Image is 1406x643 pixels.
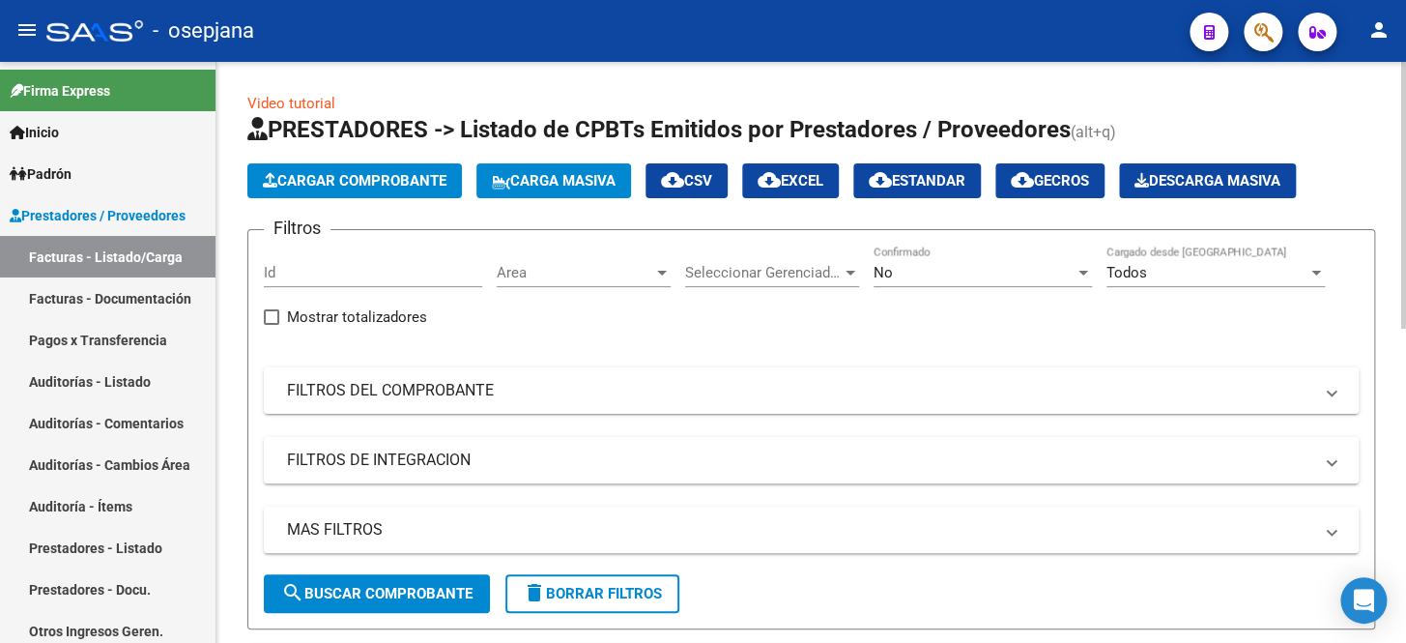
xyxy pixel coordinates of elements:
span: Carga Masiva [492,172,616,190]
span: Borrar Filtros [523,585,662,602]
mat-panel-title: MAS FILTROS [287,519,1312,541]
button: Estandar [853,163,981,198]
h3: Filtros [264,215,330,242]
span: EXCEL [758,172,823,190]
button: Descarga Masiva [1119,163,1296,198]
button: Cargar Comprobante [247,163,462,198]
mat-icon: delete [523,581,546,604]
mat-icon: cloud_download [758,168,781,191]
span: - osepjana [153,10,254,52]
mat-expansion-panel-header: MAS FILTROS [264,507,1359,553]
span: Padrón [10,163,72,185]
span: Area [497,264,653,281]
div: Open Intercom Messenger [1340,577,1387,624]
mat-panel-title: FILTROS DEL COMPROBANTE [287,380,1312,401]
span: PRESTADORES -> Listado de CPBTs Emitidos por Prestadores / Proveedores [247,116,1071,143]
span: Cargar Comprobante [263,172,446,190]
button: EXCEL [742,163,839,198]
button: Gecros [995,163,1105,198]
span: Descarga Masiva [1134,172,1280,190]
span: (alt+q) [1071,123,1116,141]
button: Buscar Comprobante [264,574,490,613]
mat-expansion-panel-header: FILTROS DE INTEGRACION [264,437,1359,483]
span: Gecros [1011,172,1089,190]
span: Prestadores / Proveedores [10,205,186,226]
button: CSV [646,163,728,198]
mat-icon: cloud_download [661,168,684,191]
span: Mostrar totalizadores [287,306,427,329]
span: CSV [661,172,712,190]
mat-expansion-panel-header: FILTROS DEL COMPROBANTE [264,367,1359,414]
mat-icon: cloud_download [869,168,892,191]
span: Buscar Comprobante [281,585,473,602]
a: Video tutorial [247,95,335,112]
mat-panel-title: FILTROS DE INTEGRACION [287,450,1312,471]
span: Firma Express [10,80,110,102]
button: Borrar Filtros [505,574,679,613]
mat-icon: search [281,581,304,604]
span: No [874,264,893,281]
app-download-masive: Descarga masiva de comprobantes (adjuntos) [1119,163,1296,198]
span: Estandar [869,172,965,190]
mat-icon: menu [15,18,39,42]
span: Inicio [10,122,59,143]
mat-icon: person [1367,18,1391,42]
button: Carga Masiva [476,163,631,198]
mat-icon: cloud_download [1011,168,1034,191]
span: Seleccionar Gerenciador [685,264,842,281]
span: Todos [1106,264,1147,281]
